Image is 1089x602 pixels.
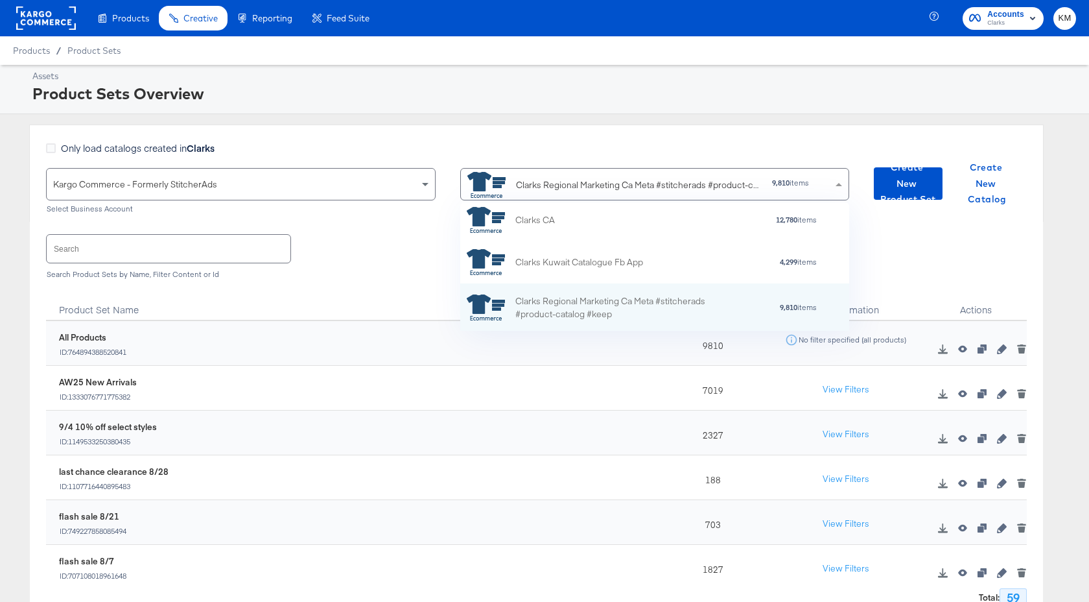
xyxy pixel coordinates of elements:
input: Search product sets [47,235,290,263]
div: Assets [32,70,1073,82]
div: Search Product Sets by Name, Filter Content or Id [46,270,1027,279]
strong: 4,299 [780,257,797,267]
span: Reporting [252,13,292,23]
span: / [50,45,67,56]
div: items [643,258,817,267]
button: View Filters [814,512,878,536]
div: ID: 764894388520841 [59,348,127,357]
strong: 9,810 [772,178,790,187]
div: 1827 [659,545,762,590]
div: Select Business Account [46,204,436,213]
span: Clarks [987,18,1024,29]
div: flash sale 8/21 [59,511,127,523]
button: View Filters [814,423,878,446]
div: 703 [659,500,762,545]
button: Create New Catalog [953,167,1022,200]
div: 2327 [659,411,762,455]
button: AccountsClarks [963,7,1044,30]
div: Clarks CA [515,213,555,227]
div: AW25 New Arrivals [59,376,137,389]
div: grid [460,202,850,332]
div: Clarks Regional Marketing Ca Meta #stitcherads #product-catalog #keep [515,295,742,322]
div: ID: 707108018961648 [59,572,127,581]
span: KM [1059,11,1071,26]
div: items [555,215,817,224]
button: KM [1053,7,1076,30]
span: Kargo Commerce - Formerly StitcherAds [53,178,217,190]
span: Products [112,13,149,23]
div: Actions [924,289,1027,321]
strong: 12,780 [776,215,797,224]
span: Only load catalogs created in [61,141,215,154]
div: Product Sets Overview [32,82,1073,104]
span: Creative [183,13,218,23]
div: items [742,303,817,312]
div: Toggle SortBy [46,289,659,321]
button: View Filters [814,468,878,491]
div: ID: 1149533250380435 [59,437,157,446]
span: Products [13,45,50,56]
div: No filter specified (all products) [798,335,907,344]
button: Create New Product Set [874,167,943,200]
span: Accounts [987,8,1024,21]
button: View Filters [814,557,878,581]
div: 9810 [659,321,762,366]
div: ID: 749227858085494 [59,527,127,536]
div: 9/4 10% off select styles [59,421,157,433]
div: ID: 1107716440895483 [59,482,169,491]
div: ID: 1333076771775382 [59,392,137,402]
div: 188 [659,455,762,500]
div: last chance clearance 8/28 [59,466,169,478]
span: Feed Suite [327,13,369,23]
div: 7019 [659,366,762,411]
a: Product Sets [67,45,121,56]
div: Clarks Regional Marketing Ca Meta #stitcherads #product-catalog #keep [516,178,762,192]
div: flash sale 8/7 [59,555,127,568]
div: Product Set Name [46,289,659,321]
strong: Clarks [187,141,215,154]
strong: 9,810 [780,302,797,312]
span: Create New Catalog [958,160,1016,208]
div: Clarks Kuwait Catalogue Fb App [515,256,643,269]
span: Create New Product Set [879,160,937,208]
button: View Filters [814,378,878,402]
div: items [771,178,810,187]
div: All Products [59,331,127,344]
